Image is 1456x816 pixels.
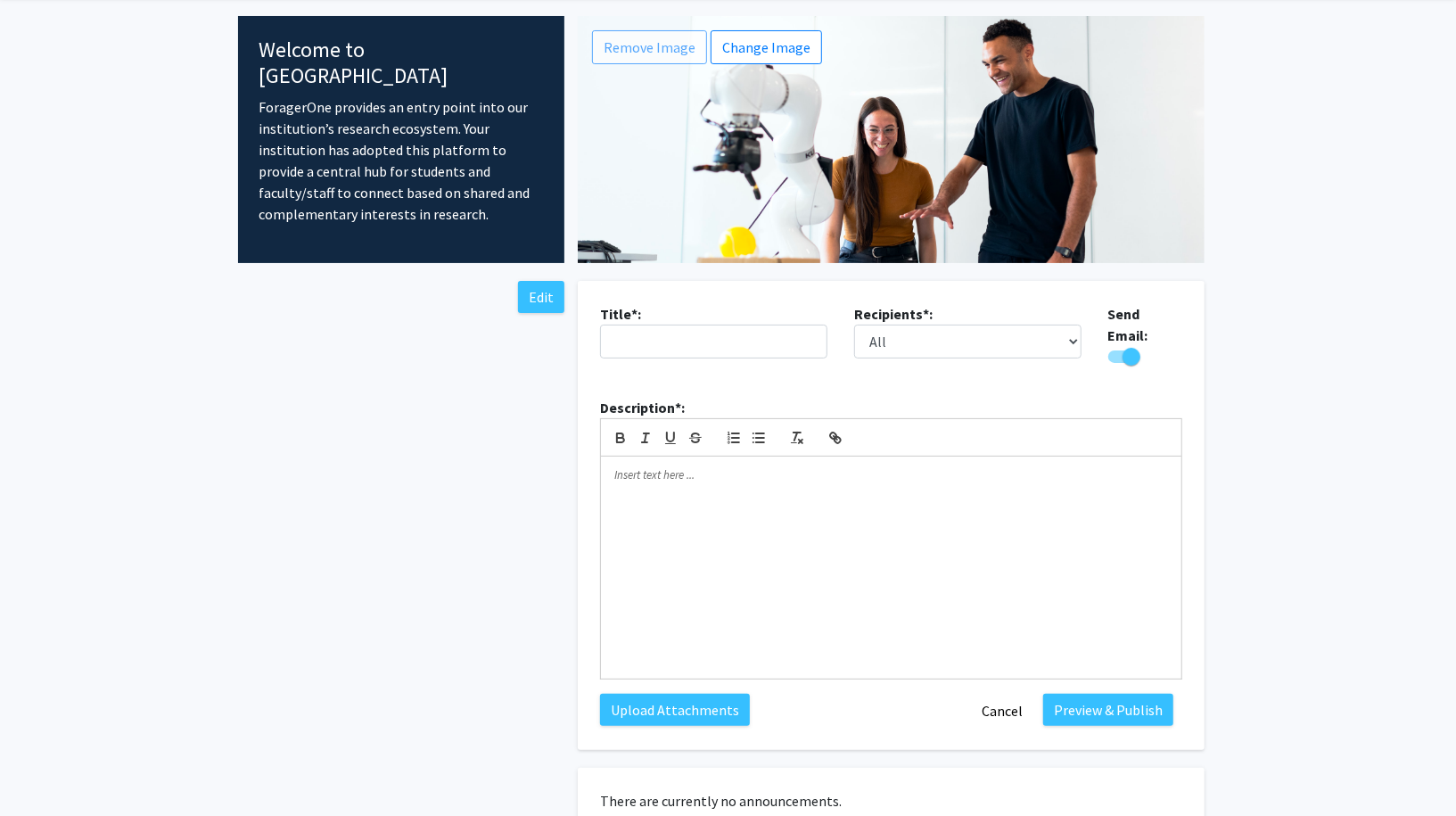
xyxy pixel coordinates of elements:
[600,790,1182,812] p: There are currently no announcements.
[1108,305,1148,344] b: Send Email:
[259,96,544,225] p: ForagerOne provides an entry point into our institution’s research ecosystem. Your institution ha...
[592,30,707,64] button: Remove Image
[970,694,1034,728] button: Cancel
[1108,346,1183,368] div: Toggle
[854,305,933,323] b: Recipients*:
[259,37,544,89] h4: Welcome to [GEOGRAPHIC_DATA]
[711,30,822,64] button: Change Image
[600,694,750,726] label: Upload Attachments
[13,736,76,803] iframe: Chat
[600,399,685,416] b: Description*:
[600,305,641,323] b: Title*:
[1043,694,1173,726] button: Preview & Publish
[518,281,564,313] button: Edit
[578,16,1205,263] img: Cover Image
